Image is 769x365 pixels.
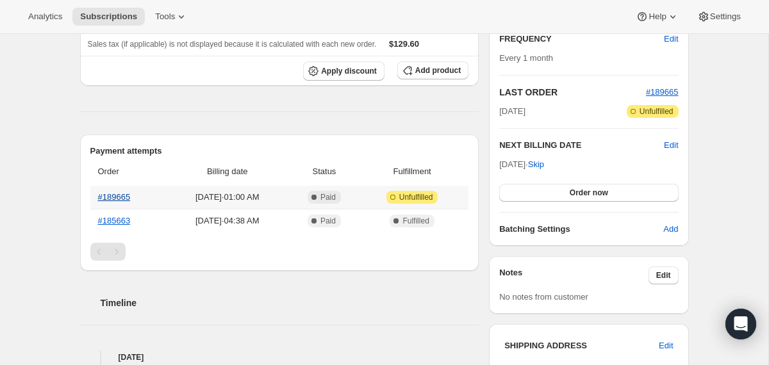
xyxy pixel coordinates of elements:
[28,12,62,22] span: Analytics
[320,216,336,226] span: Paid
[499,159,544,169] span: [DATE] ·
[303,61,384,81] button: Apply discount
[499,105,525,118] span: [DATE]
[101,296,479,309] h2: Timeline
[664,139,678,152] button: Edit
[664,33,678,45] span: Edit
[90,243,469,261] nav: Pagination
[293,165,356,178] span: Status
[80,12,137,22] span: Subscriptions
[656,219,686,239] button: Add
[98,192,131,202] a: #189665
[528,158,544,171] span: Skip
[656,29,686,49] button: Edit
[170,215,285,227] span: [DATE] · 04:38 AM
[710,12,741,22] span: Settings
[389,39,419,49] span: $129.60
[98,216,131,225] a: #185663
[520,154,552,175] button: Skip
[90,158,166,186] th: Order
[399,192,433,202] span: Unfulfilled
[147,8,195,26] button: Tools
[21,8,70,26] button: Analytics
[628,8,686,26] button: Help
[570,188,608,198] span: Order now
[415,65,461,76] span: Add product
[649,266,679,284] button: Edit
[649,12,666,22] span: Help
[170,191,285,204] span: [DATE] · 01:00 AM
[499,223,663,236] h6: Batching Settings
[170,165,285,178] span: Billing date
[499,53,553,63] span: Every 1 month
[402,216,429,226] span: Fulfilled
[80,351,479,364] h4: [DATE]
[90,145,469,158] h2: Payment attempts
[499,86,646,99] h2: LAST ORDER
[646,86,679,99] button: #189665
[646,87,679,97] a: #189665
[499,139,664,152] h2: NEXT BILLING DATE
[499,292,588,302] span: No notes from customer
[499,33,664,45] h2: FREQUENCY
[656,270,671,280] span: Edit
[690,8,748,26] button: Settings
[397,61,468,79] button: Add product
[640,106,674,117] span: Unfulfilled
[72,8,145,26] button: Subscriptions
[363,165,461,178] span: Fulfillment
[499,266,649,284] h3: Notes
[659,339,673,352] span: Edit
[321,66,377,76] span: Apply discount
[499,184,678,202] button: Order now
[88,40,377,49] span: Sales tax (if applicable) is not displayed because it is calculated with each new order.
[725,309,756,339] div: Open Intercom Messenger
[663,223,678,236] span: Add
[320,192,336,202] span: Paid
[651,336,681,356] button: Edit
[504,339,659,352] h3: SHIPPING ADDRESS
[155,12,175,22] span: Tools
